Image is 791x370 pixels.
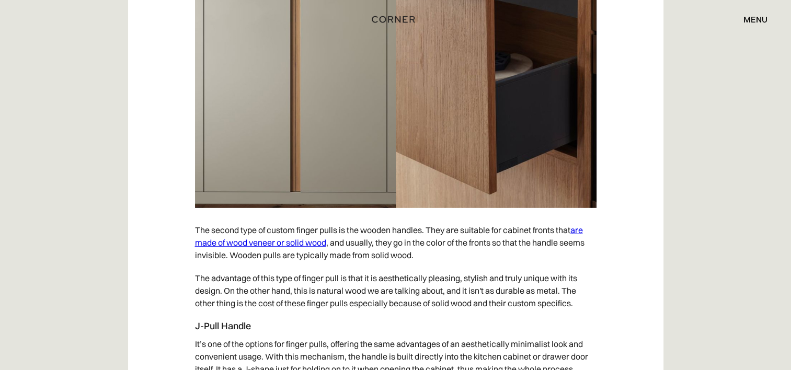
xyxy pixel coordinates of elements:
[743,15,767,24] div: menu
[195,320,597,332] h4: J-Pull Handle
[733,10,767,28] div: menu
[195,267,597,315] p: The advantage of this type of finger pull is that it is aesthetically pleasing, stylish and truly...
[195,218,597,267] p: The second type of custom finger pulls is the wooden handles. They are suitable for cabinet front...
[368,13,423,26] a: home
